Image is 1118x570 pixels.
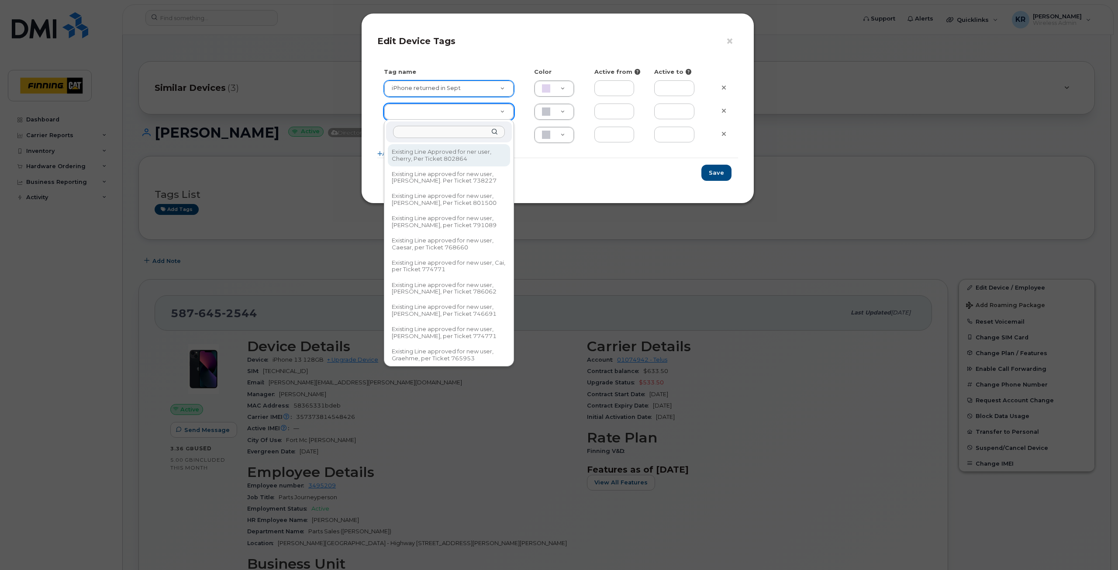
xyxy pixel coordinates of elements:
div: Existing Line approved for new user, [PERSON_NAME], Per Ticket 746691 [389,301,509,321]
div: Existing Line approved for new user, [PERSON_NAME]. Per Ticket 738227 [389,167,509,188]
div: Existing Line approved for new user, [PERSON_NAME], Per Ticket 801500 [389,190,509,210]
div: Existing Line approved for new user, Graehme, per Ticket 765953 [389,345,509,365]
div: Existing Line approved for new user, [PERSON_NAME], Per Ticket 786062 [389,278,509,299]
div: Existing Line approved for new user, Caesar, per Ticket 768660 [389,234,509,254]
div: Existing Line approved for new user, [PERSON_NAME], per Ticket 791089 [389,211,509,232]
div: Existing Line approved for new user, [PERSON_NAME], per Ticket 774771 [389,322,509,343]
div: Existing Line approved for new user, Cai, per Ticket 774771 [389,256,509,276]
div: Existing Line Approved for ner user, Cherry, Per Ticket 802864 [389,145,509,166]
iframe: Messenger Launcher [1080,532,1111,563]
